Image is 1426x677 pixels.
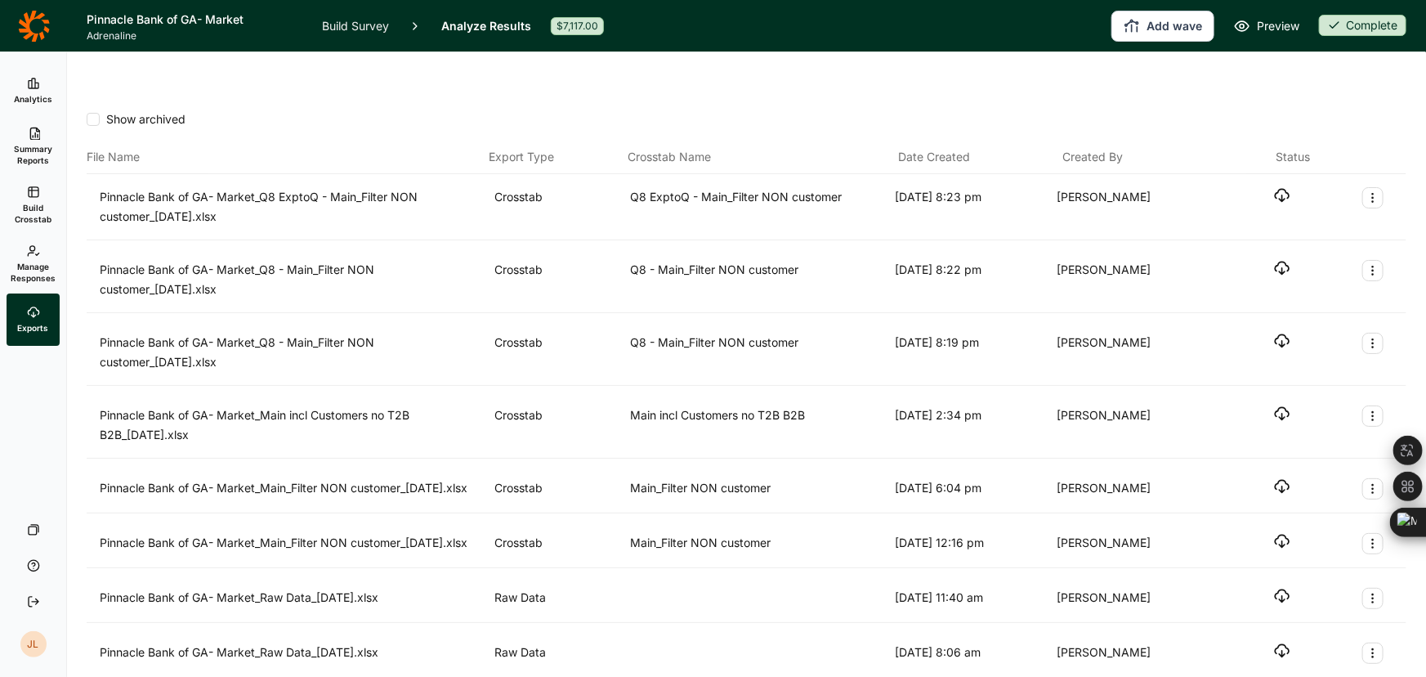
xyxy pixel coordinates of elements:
[100,533,488,554] div: Pinnacle Bank of GA- Market_Main_Filter NON customer_[DATE].xlsx
[896,187,1051,226] div: [DATE] 8:23 pm
[1057,643,1213,664] div: [PERSON_NAME]
[100,333,488,372] div: Pinnacle Bank of GA- Market_Q8 - Main_Filter NON customer_[DATE].xlsx
[1274,406,1290,422] button: Download file
[494,478,624,500] div: Crosstab
[494,187,624,226] div: Crosstab
[1276,147,1311,167] div: Status
[1274,478,1290,495] button: Download file
[100,111,186,128] span: Show archived
[1257,16,1299,36] span: Preview
[630,187,889,226] div: Q8 ExptoQ - Main_Filter NON customer
[1274,333,1290,349] button: Download file
[100,478,488,500] div: Pinnacle Bank of GA- Market_Main_Filter NON customer_[DATE].xlsx
[1057,187,1213,226] div: [PERSON_NAME]
[100,187,488,226] div: Pinnacle Bank of GA- Market_Q8 ExptoQ - Main_Filter NON customer_[DATE].xlsx
[1362,643,1384,664] button: Export Actions
[13,143,53,166] span: Summary Reports
[1319,15,1406,36] div: Complete
[1362,588,1384,609] button: Export Actions
[1319,15,1406,38] button: Complete
[14,93,52,105] span: Analytics
[1057,478,1213,500] div: [PERSON_NAME]
[896,333,1051,372] div: [DATE] 8:19 pm
[87,10,302,29] h1: Pinnacle Bank of GA- Market
[7,117,60,176] a: Summary Reports
[494,588,624,609] div: Raw Data
[630,533,889,554] div: Main_Filter NON customer
[489,147,622,167] div: Export Type
[1274,187,1290,204] button: Download file
[20,631,47,657] div: JL
[1362,533,1384,554] button: Export Actions
[1057,260,1213,299] div: [PERSON_NAME]
[1362,478,1384,500] button: Export Actions
[1274,643,1290,659] button: Download file
[7,294,60,346] a: Exports
[100,588,488,609] div: Pinnacle Bank of GA- Market_Raw Data_[DATE].xlsx
[896,588,1051,609] div: [DATE] 11:40 am
[494,333,624,372] div: Crosstab
[1057,406,1213,445] div: [PERSON_NAME]
[1362,187,1384,208] button: Export Actions
[100,406,488,445] div: Pinnacle Bank of GA- Market_Main incl Customers no T2B B2B_[DATE].xlsx
[896,406,1051,445] div: [DATE] 2:34 pm
[1274,533,1290,549] button: Download file
[18,322,49,334] span: Exports
[630,406,889,445] div: Main incl Customers no T2B B2B
[87,147,483,167] div: File Name
[898,147,1057,167] div: Date Created
[896,478,1051,500] div: [DATE] 6:04 pm
[1274,588,1290,604] button: Download file
[630,478,889,500] div: Main_Filter NON customer
[13,202,53,225] span: Build Crosstab
[1057,533,1213,554] div: [PERSON_NAME]
[1063,147,1222,167] div: Created By
[494,260,624,299] div: Crosstab
[11,261,56,284] span: Manage Responses
[896,533,1051,554] div: [DATE] 12:16 pm
[1362,260,1384,281] button: Export Actions
[100,643,488,664] div: Pinnacle Bank of GA- Market_Raw Data_[DATE].xlsx
[896,643,1051,664] div: [DATE] 8:06 am
[7,65,60,117] a: Analytics
[551,17,604,35] div: $7,117.00
[1362,406,1384,427] button: Export Actions
[100,260,488,299] div: Pinnacle Bank of GA- Market_Q8 - Main_Filter NON customer_[DATE].xlsx
[1362,333,1384,354] button: Export Actions
[1274,260,1290,276] button: Download file
[896,260,1051,299] div: [DATE] 8:22 pm
[1057,333,1213,372] div: [PERSON_NAME]
[630,333,889,372] div: Q8 - Main_Filter NON customer
[1057,588,1213,609] div: [PERSON_NAME]
[1111,11,1214,42] button: Add wave
[1234,16,1299,36] a: Preview
[87,29,302,43] span: Adrenaline
[494,643,624,664] div: Raw Data
[7,176,60,235] a: Build Crosstab
[494,406,624,445] div: Crosstab
[7,235,60,294] a: Manage Responses
[494,533,624,554] div: Crosstab
[630,260,889,299] div: Q8 - Main_Filter NON customer
[628,147,892,167] div: Crosstab Name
